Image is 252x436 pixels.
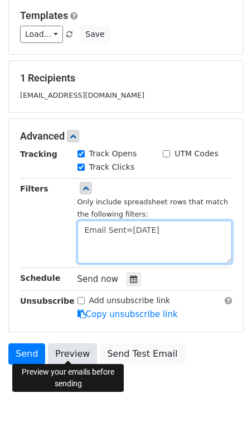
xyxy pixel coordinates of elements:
[175,148,218,160] label: UTM Codes
[20,184,49,193] strong: Filters
[20,26,63,43] a: Load...
[77,198,229,219] small: Only include spreadsheet rows that match the following filters:
[100,343,185,365] a: Send Test Email
[89,161,135,173] label: Track Clicks
[20,296,75,305] strong: Unsubscribe
[8,343,45,365] a: Send
[77,274,119,284] span: Send now
[20,150,57,159] strong: Tracking
[77,309,178,319] a: Copy unsubscribe link
[20,130,232,142] h5: Advanced
[20,274,60,282] strong: Schedule
[12,364,124,392] div: Preview your emails before sending
[196,382,252,436] iframe: Chat Widget
[89,148,137,160] label: Track Opens
[20,9,68,21] a: Templates
[20,72,232,84] h5: 1 Recipients
[89,295,171,306] label: Add unsubscribe link
[20,91,144,99] small: [EMAIL_ADDRESS][DOMAIN_NAME]
[48,343,97,365] a: Preview
[80,26,109,43] button: Save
